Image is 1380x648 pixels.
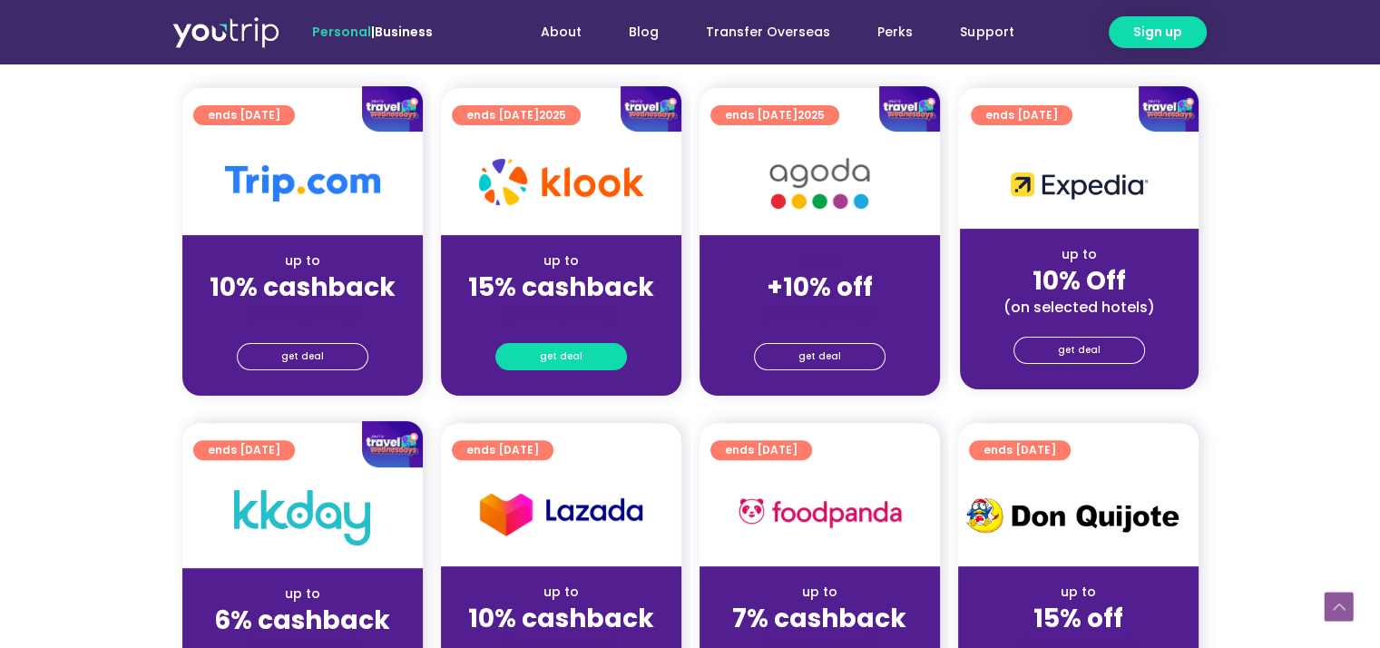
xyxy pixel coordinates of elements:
span: ends [DATE] [725,440,798,460]
span: | [312,23,433,41]
nav: Menu [482,15,1037,49]
strong: 15% off [1033,601,1123,636]
div: up to [973,583,1184,602]
div: (for stays only) [197,304,408,323]
strong: 10% cashback [210,270,396,305]
div: up to [455,251,667,270]
div: (for stays only) [455,304,667,323]
div: (for stays only) [714,304,925,323]
a: get deal [754,343,886,370]
a: Support [936,15,1037,49]
a: get deal [1013,337,1145,364]
a: ends [DATE] [452,440,553,460]
span: Personal [312,23,371,41]
a: get deal [237,343,368,370]
span: ends [DATE] [466,440,539,460]
strong: 6% cashback [214,603,390,638]
a: About [517,15,605,49]
strong: 10% Off [1033,263,1126,299]
div: (on selected hotels) [974,298,1184,317]
div: up to [974,245,1184,264]
span: Sign up [1133,23,1182,42]
span: get deal [540,344,582,369]
span: up to [803,251,837,270]
strong: 10% cashback [468,601,654,636]
span: get deal [1058,338,1101,363]
a: Transfer Overseas [682,15,854,49]
a: Perks [854,15,936,49]
a: ends [DATE] [710,440,812,460]
strong: 15% cashback [468,270,654,305]
div: up to [197,251,408,270]
div: up to [714,583,925,602]
span: get deal [281,344,324,369]
a: ends [DATE] [969,440,1071,460]
div: up to [455,583,667,602]
a: get deal [495,343,627,370]
div: up to [197,584,408,604]
strong: +10% off [767,270,873,305]
span: get deal [798,344,841,369]
strong: 7% cashback [732,601,906,636]
span: ends [DATE] [984,440,1056,460]
a: Blog [605,15,682,49]
a: Sign up [1109,16,1207,48]
a: Business [375,23,433,41]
